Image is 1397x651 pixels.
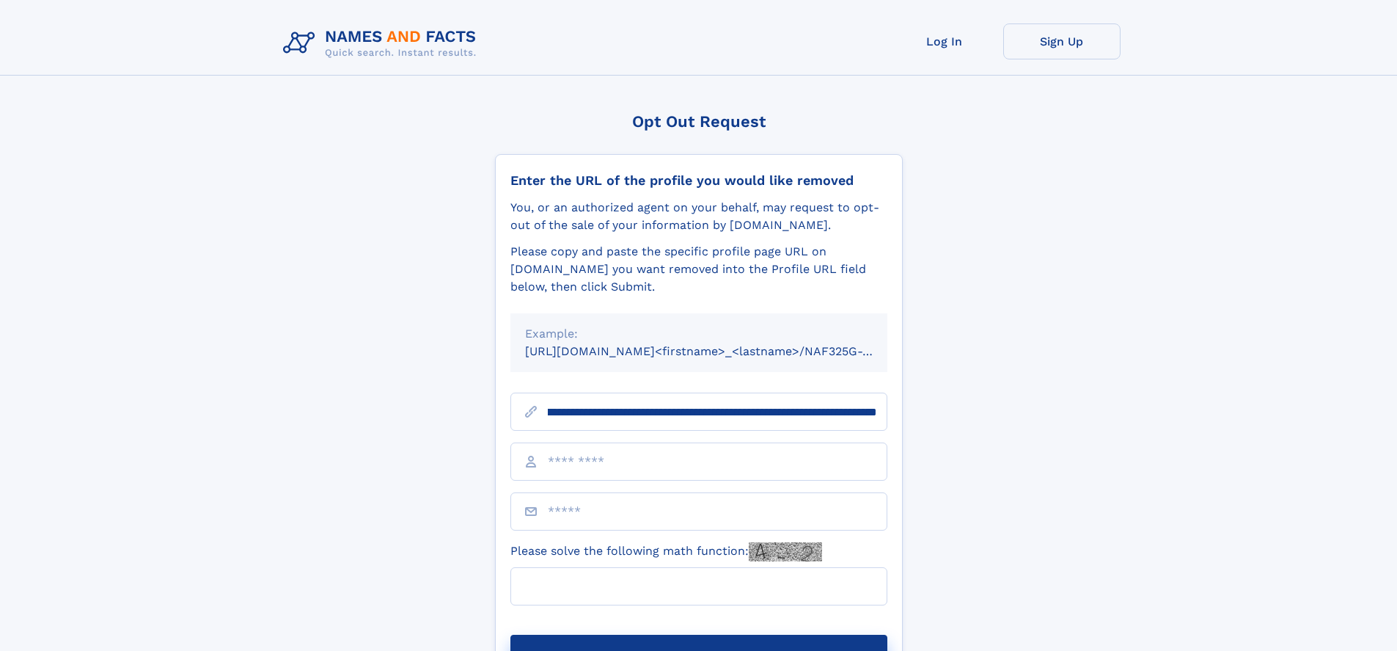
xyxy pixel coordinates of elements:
[1003,23,1121,59] a: Sign Up
[510,172,887,189] div: Enter the URL of the profile you would like removed
[510,243,887,296] div: Please copy and paste the specific profile page URL on [DOMAIN_NAME] you want removed into the Pr...
[510,199,887,234] div: You, or an authorized agent on your behalf, may request to opt-out of the sale of your informatio...
[886,23,1003,59] a: Log In
[277,23,488,63] img: Logo Names and Facts
[510,542,822,561] label: Please solve the following math function:
[525,325,873,343] div: Example:
[495,112,903,131] div: Opt Out Request
[525,344,915,358] small: [URL][DOMAIN_NAME]<firstname>_<lastname>/NAF325G-xxxxxxxx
